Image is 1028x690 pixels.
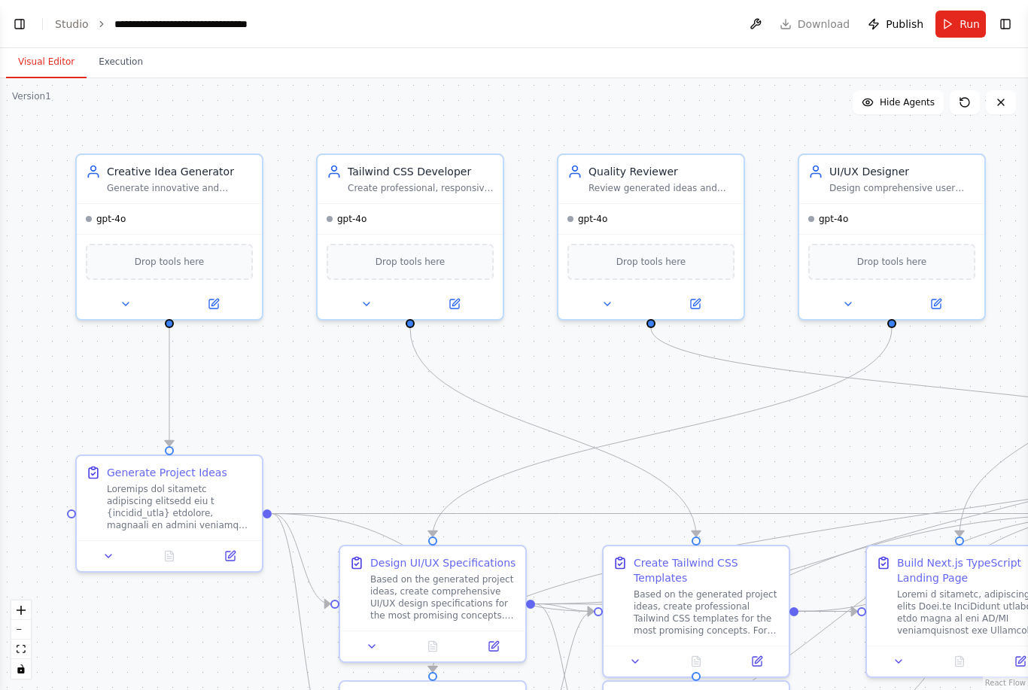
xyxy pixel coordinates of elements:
button: Visual Editor [6,47,87,78]
div: Based on the generated project ideas, create comprehensive UI/UX design specifications for the mo... [370,573,516,622]
g: Edge from 5fd7c9e9-97ab-4ee7-b70d-e4869a4be3b9 to 45c68d8e-1ba7-4d91-b06a-3f3ab1582e49 [535,597,594,619]
button: No output available [928,652,992,670]
a: Studio [55,18,89,30]
button: Open in side panel [652,295,738,313]
div: Generate Project Ideas [107,465,227,480]
div: Create professional, responsive, and modern Tailwind CSS templates based on provided concepts. De... [348,182,494,194]
span: gpt-4o [819,213,848,225]
button: No output available [138,547,202,565]
button: No output available [665,652,728,670]
div: Design UI/UX Specifications [370,555,516,570]
div: Quality ReviewerReview generated ideas and Tailwind CSS templates for quality, usability, and mar... [557,154,745,321]
div: Tailwind CSS DeveloperCreate professional, responsive, and modern Tailwind CSS templates based on... [316,154,504,321]
div: Creative Idea Generator [107,164,253,179]
g: Edge from 45c68d8e-1ba7-4d91-b06a-3f3ab1582e49 to 969e77db-d90b-484c-8142-11413043d9ab [798,604,857,619]
span: Drop tools here [616,254,686,269]
span: gpt-4o [578,213,607,225]
button: Open in side panel [731,652,783,670]
span: gpt-4o [96,213,126,225]
button: Publish [862,11,929,38]
div: Loremips dol sitametc adipiscing elitsedd eiu t {incidid_utla} etdolore, magnaali en admini venia... [107,483,253,531]
span: Publish [886,17,923,32]
div: Version 1 [12,90,51,102]
div: Design comprehensive user interfaces and user experiences for {project_type} projects. Create det... [829,182,975,194]
div: Design UI/UX SpecificationsBased on the generated project ideas, create comprehensive UI/UX desig... [339,545,527,663]
div: Generate Project IdeasLoremips dol sitametc adipiscing elitsedd eiu t {incidid_utla} etdolore, ma... [75,454,263,573]
div: Based on the generated project ideas, create professional Tailwind CSS templates for the most pro... [634,588,780,637]
button: Open in side panel [893,295,978,313]
span: gpt-4o [337,213,366,225]
g: Edge from 8cc4a07c-6c9a-44f7-addf-0263dcd37e9e to 5fd7c9e9-97ab-4ee7-b70d-e4869a4be3b9 [425,328,899,536]
button: Open in side panel [412,295,497,313]
button: Run [935,11,986,38]
span: Drop tools here [376,254,446,269]
button: No output available [401,637,465,655]
div: Creative Idea GeneratorGenerate innovative and marketable ideas for {project_type} projects, focu... [75,154,263,321]
div: Create Tailwind CSS TemplatesBased on the generated project ideas, create professional Tailwind C... [602,545,790,678]
button: toggle interactivity [11,659,31,679]
button: Open in side panel [204,547,256,565]
span: Drop tools here [857,254,927,269]
div: Generate innovative and marketable ideas for {project_type} projects, focusing on current trends ... [107,182,253,194]
g: Edge from 5ef42317-99dc-4571-8d8a-04842e7f60ae to 5fd7c9e9-97ab-4ee7-b70d-e4869a4be3b9 [272,506,330,612]
button: Execution [87,47,155,78]
button: Open in side panel [467,637,519,655]
div: Create Tailwind CSS Templates [634,555,780,585]
button: Open in side panel [171,295,256,313]
g: Edge from 48cecdfc-0836-4566-b11f-0672233b6b86 to 45c68d8e-1ba7-4d91-b06a-3f3ab1582e49 [403,328,704,536]
button: zoom out [11,620,31,640]
span: Hide Agents [880,96,935,108]
div: Quality Reviewer [589,164,735,179]
span: Drop tools here [135,254,205,269]
span: Run [960,17,980,32]
div: Tailwind CSS Developer [348,164,494,179]
div: UI/UX DesignerDesign comprehensive user interfaces and user experiences for {project_type} projec... [798,154,986,321]
nav: breadcrumb [55,17,248,32]
button: zoom in [11,600,31,620]
button: Hide Agents [853,90,944,114]
div: UI/UX Designer [829,164,975,179]
button: Show left sidebar [9,14,30,35]
button: Show right sidebar [995,14,1016,35]
g: Edge from 91602c7d-3766-43fa-83e5-4c5e035e1847 to 5ef42317-99dc-4571-8d8a-04842e7f60ae [162,328,177,446]
button: fit view [11,640,31,659]
div: React Flow controls [11,600,31,679]
a: React Flow attribution [985,679,1026,687]
div: Review generated ideas and Tailwind CSS templates for quality, usability, and market potential. P... [589,182,735,194]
